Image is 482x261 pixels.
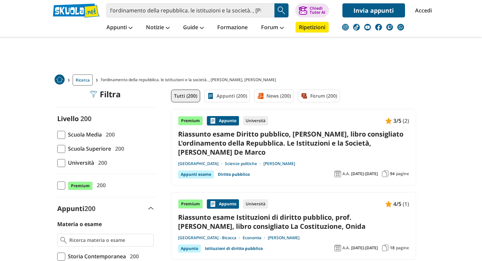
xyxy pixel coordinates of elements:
a: Accedi [415,3,429,17]
input: Cerca appunti, riassunti o versioni [106,3,274,17]
label: Livello [57,114,79,123]
a: [GEOGRAPHIC_DATA] - Bicocca [178,235,243,241]
a: Tutti (200) [171,90,200,102]
span: (2) [403,116,409,125]
div: Filtra [90,90,121,99]
a: Appunti (200) [204,90,250,102]
span: 18 [390,245,395,251]
span: 200 [80,114,91,123]
img: Anno accademico [334,170,341,177]
div: Chiedi Tutor AI [310,6,325,14]
img: youtube [364,24,371,31]
img: Appunti contenuto [210,117,216,124]
a: Scienze politiche [225,161,263,166]
a: Riassunto esame Istituzioni di diritto pubblico, prof. [PERSON_NAME], libro consigliato La Costit... [178,213,409,231]
span: Università [65,158,94,167]
div: Università [243,116,268,125]
a: Istituzioni di diritto pubblico [205,245,263,253]
img: Appunti contenuto [385,201,392,207]
button: ChiediTutor AI [295,3,329,17]
span: Scuola Superiore [65,144,111,153]
span: 200 [94,181,106,190]
img: Pagine [382,245,389,251]
a: Appunti [105,22,134,34]
span: l’ordinamento della repubblica. le istituzioni e la società. , [PERSON_NAME], [PERSON_NAME] [101,74,279,86]
span: 3/5 [393,116,401,125]
a: Guide [181,22,206,34]
img: Cerca appunti, riassunti o versioni [276,5,287,15]
a: [PERSON_NAME] [263,161,295,166]
div: Appunto [207,116,239,125]
span: Scuola Media [65,130,102,139]
span: Storia Contemporanea [65,252,126,261]
img: tiktok [353,24,360,31]
div: Premium [178,116,203,125]
span: Premium [68,181,93,190]
img: twitch [386,24,393,31]
a: Notizie [144,22,171,34]
img: Ricerca materia o esame [60,237,67,244]
img: Apri e chiudi sezione [148,207,154,210]
label: Appunti [57,204,95,213]
span: 200 [103,130,115,139]
a: Home [55,74,65,86]
div: Appunto [178,245,201,253]
img: Pagine [382,170,389,177]
a: Economia [243,235,268,241]
a: Formazione [216,22,249,34]
img: facebook [375,24,382,31]
a: [PERSON_NAME] [268,235,300,241]
a: News (200) [254,90,294,102]
span: pagine [396,171,409,176]
span: A.A. [342,171,350,176]
span: 200 [127,252,139,261]
span: 94 [390,171,395,176]
div: Premium [178,199,203,209]
span: 4/5 [393,200,401,208]
div: Appunti esame [178,170,214,178]
a: Forum [259,22,286,34]
span: [DATE]-[DATE] [351,245,378,251]
div: Appunto [207,199,239,209]
img: Forum filtro contenuto [301,93,308,99]
a: Forum (200) [298,90,340,102]
a: Ripetizioni [296,22,329,33]
span: (1) [403,200,409,208]
img: WhatsApp [397,24,404,31]
img: Appunti contenuto [210,201,216,207]
img: Appunti filtro contenuto [207,93,214,99]
img: Home [55,74,65,85]
span: A.A. [342,245,350,251]
a: Riassunto esame Diritto pubblico, [PERSON_NAME], libro consigliato L'ordinamento della Repubblica... [178,129,409,157]
span: [DATE]-[DATE] [351,171,378,176]
input: Ricerca materia o esame [69,237,151,244]
img: Anno accademico [334,245,341,251]
button: Search Button [274,3,289,17]
a: Invia appunti [342,3,405,17]
a: Ricerca [73,74,93,86]
a: Diritto pubblico [218,170,250,178]
img: News filtro contenuto [257,93,264,99]
span: pagine [396,245,409,251]
span: 200 [95,158,107,167]
label: Materia o esame [57,220,102,228]
img: Filtra filtri mobile [90,91,97,98]
span: 200 [84,204,95,213]
a: [GEOGRAPHIC_DATA] [178,161,225,166]
span: 200 [112,144,124,153]
img: Appunti contenuto [385,117,392,124]
img: instagram [342,24,349,31]
div: Università [243,199,268,209]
